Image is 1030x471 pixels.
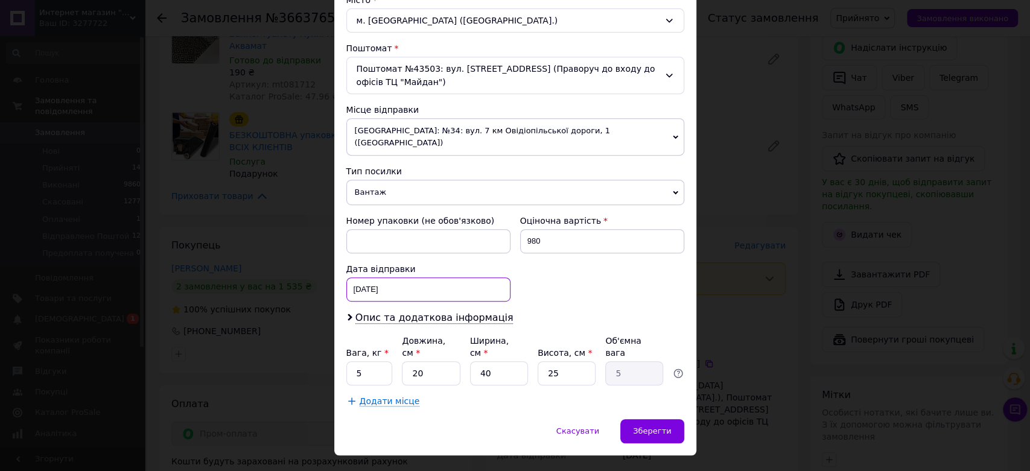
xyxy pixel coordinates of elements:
[346,42,684,54] div: Поштомат
[360,396,420,406] span: Додати місце
[402,336,445,358] label: Довжина, см
[346,180,684,205] span: Вантаж
[556,426,599,435] span: Скасувати
[346,57,684,94] div: Поштомат №43503: вул. [STREET_ADDRESS] (Праворуч до входу до офісів ТЦ "Майдан")
[346,348,389,358] label: Вага, кг
[470,336,509,358] label: Ширина, см
[346,263,510,275] div: Дата відправки
[520,215,684,227] div: Оціночна вартість
[346,166,402,176] span: Тип посилки
[346,215,510,227] div: Номер упаковки (не обов'язково)
[538,348,592,358] label: Висота, см
[346,105,419,115] span: Місце відправки
[605,335,663,359] div: Об'ємна вага
[355,312,513,324] span: Опис та додаткова інформація
[633,426,671,435] span: Зберегти
[346,8,684,33] div: м. [GEOGRAPHIC_DATA] ([GEOGRAPHIC_DATA].)
[346,118,684,156] span: [GEOGRAPHIC_DATA]: №34: вул. 7 км Овідіопільської дороги, 1 ([GEOGRAPHIC_DATA])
